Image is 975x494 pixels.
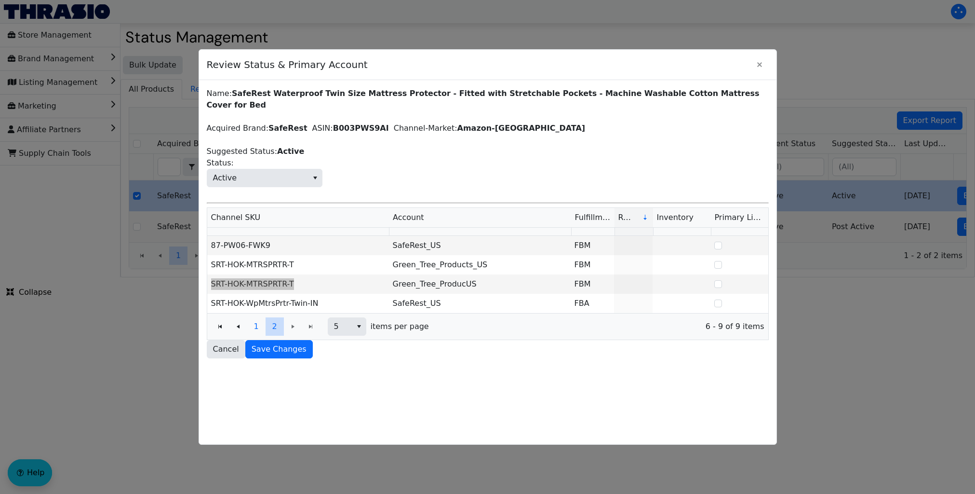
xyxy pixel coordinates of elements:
[714,261,722,269] input: Select Row
[207,169,322,187] span: Status:
[277,147,304,156] label: Active
[247,317,266,336] button: Page 1
[371,321,429,332] span: items per page
[268,123,307,133] label: SafeRest
[389,236,571,255] td: SafeRest_US
[334,321,346,332] span: 5
[389,255,571,274] td: Green_Tree_Products_US
[308,169,322,187] button: select
[352,318,366,335] button: select
[207,255,389,274] td: SRT-HOK-MTRSPRTR-T
[207,53,750,77] span: Review Status & Primary Account
[571,255,614,274] td: FBM
[333,123,389,133] label: B003PWS9AI
[266,317,284,336] button: Page 2
[207,313,768,340] div: Page 2 of 2
[328,317,366,336] span: Page size
[213,343,239,355] span: Cancel
[213,172,237,184] span: Active
[252,343,307,355] span: Save Changes
[393,212,424,223] span: Account
[714,300,722,307] input: Select Row
[207,236,389,255] td: 87-PW06-FWK9
[207,340,245,358] button: Cancel
[245,340,313,358] button: Save Changes
[714,280,722,288] input: Select Row
[389,294,571,313] td: SafeRest_US
[750,55,769,74] button: Close
[571,294,614,313] td: FBA
[571,274,614,294] td: FBM
[207,294,389,313] td: SRT-HOK-WpMtrsPrtr-Twin-IN
[207,88,769,358] div: Name: Acquired Brand: ASIN: Channel-Market: Suggested Status:
[207,89,760,110] label: SafeRest Waterproof Twin Size Mattress Protector - Fitted with Stretchable Pockets - Machine Wash...
[571,236,614,255] td: FBM
[254,321,258,332] span: 1
[657,212,694,223] span: Inventory
[618,212,634,223] span: Revenue
[575,212,611,223] span: Fulfillment
[272,321,277,332] span: 2
[211,212,261,223] span: Channel SKU
[207,157,234,169] span: Status:
[714,242,722,249] input: Select Row
[211,317,229,336] button: Go to the first page
[457,123,586,133] label: Amazon-[GEOGRAPHIC_DATA]
[389,274,571,294] td: Green_Tree_ProducUS
[229,317,247,336] button: Go to the previous page
[715,213,773,222] span: Primary Listing
[437,321,764,332] span: 6 - 9 of 9 items
[207,274,389,294] td: SRT-HOK-MTRSPRTR-T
